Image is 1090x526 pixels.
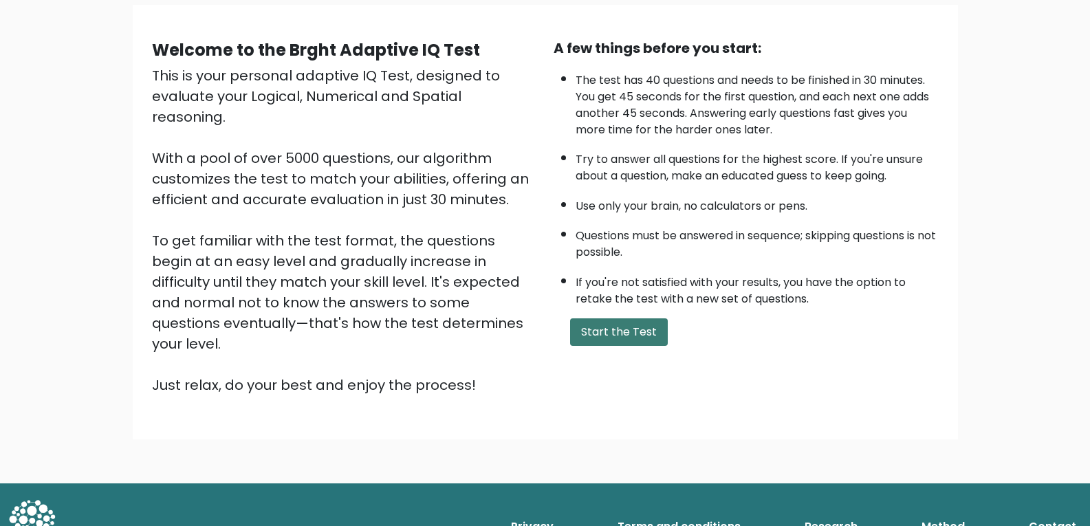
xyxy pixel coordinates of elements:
li: Try to answer all questions for the highest score. If you're unsure about a question, make an edu... [576,144,939,184]
div: This is your personal adaptive IQ Test, designed to evaluate your Logical, Numerical and Spatial ... [152,65,537,395]
li: The test has 40 questions and needs to be finished in 30 minutes. You get 45 seconds for the firs... [576,65,939,138]
li: Use only your brain, no calculators or pens. [576,191,939,215]
b: Welcome to the Brght Adaptive IQ Test [152,39,480,61]
li: If you're not satisfied with your results, you have the option to retake the test with a new set ... [576,267,939,307]
li: Questions must be answered in sequence; skipping questions is not possible. [576,221,939,261]
div: A few things before you start: [554,38,939,58]
button: Start the Test [570,318,668,346]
